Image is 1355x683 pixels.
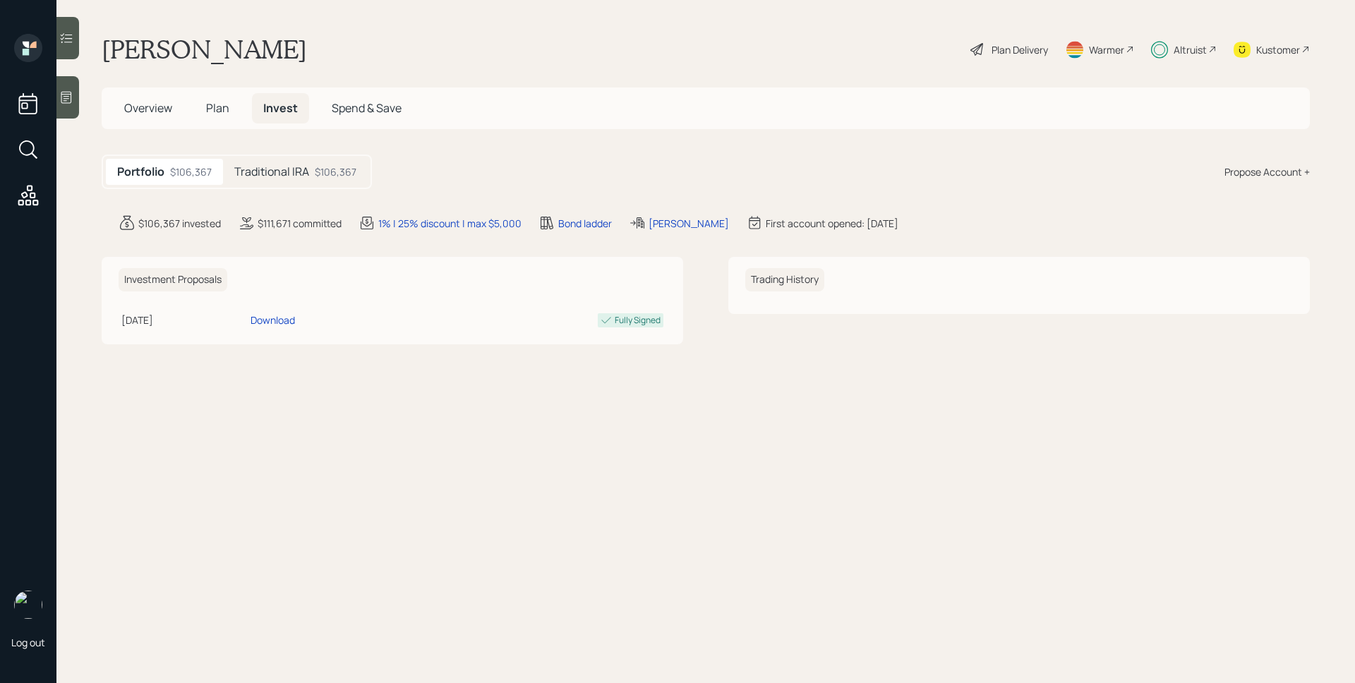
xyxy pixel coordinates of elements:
[992,42,1048,57] div: Plan Delivery
[124,100,172,116] span: Overview
[119,268,227,291] h6: Investment Proposals
[1174,42,1207,57] div: Altruist
[1256,42,1300,57] div: Kustomer
[1089,42,1124,57] div: Warmer
[263,100,298,116] span: Invest
[766,216,898,231] div: First account opened: [DATE]
[14,591,42,619] img: james-distasi-headshot.png
[649,216,729,231] div: [PERSON_NAME]
[138,216,221,231] div: $106,367 invested
[745,268,824,291] h6: Trading History
[615,314,661,327] div: Fully Signed
[1224,164,1310,179] div: Propose Account +
[121,313,245,327] div: [DATE]
[11,636,45,649] div: Log out
[234,165,309,179] h5: Traditional IRA
[170,164,212,179] div: $106,367
[315,164,356,179] div: $106,367
[206,100,229,116] span: Plan
[258,216,342,231] div: $111,671 committed
[251,313,295,327] div: Download
[378,216,522,231] div: 1% | 25% discount | max $5,000
[332,100,402,116] span: Spend & Save
[558,216,612,231] div: Bond ladder
[102,34,307,65] h1: [PERSON_NAME]
[117,165,164,179] h5: Portfolio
